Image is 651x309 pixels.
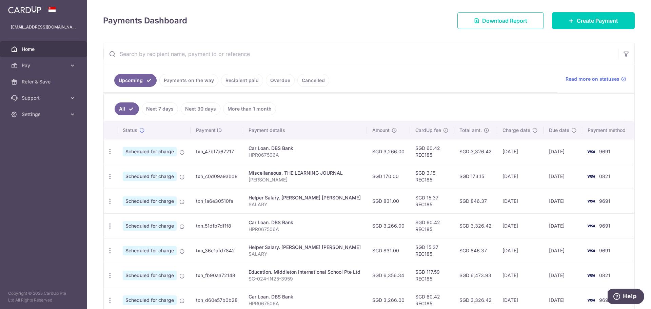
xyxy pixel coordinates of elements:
td: [DATE] [544,189,582,213]
span: Scheduled for charge [123,147,177,156]
p: SG-024-IN25-3959 [249,275,361,282]
span: Scheduled for charge [123,295,177,305]
span: Scheduled for charge [123,172,177,181]
td: SGD 846.37 [454,238,497,263]
td: txn_1a6e30510fa [191,189,243,213]
span: 0821 [599,272,610,278]
p: HPR067506A [249,226,361,233]
td: [DATE] [544,164,582,189]
div: Car Loan. DBS Bank [249,293,361,300]
td: SGD 117.59 REC185 [410,263,454,288]
div: Car Loan. DBS Bank [249,219,361,226]
td: SGD 6,356.34 [367,263,410,288]
p: SALARY [249,201,361,208]
td: [DATE] [544,238,582,263]
img: Bank Card [584,247,598,255]
span: Pay [22,62,66,69]
span: Charge date [502,127,530,134]
span: Status [123,127,137,134]
td: SGD 3,326.42 [454,213,497,238]
img: Bank Card [584,271,598,279]
input: Search by recipient name, payment id or reference [103,43,618,65]
td: [DATE] [497,164,544,189]
span: Refer & Save [22,78,66,85]
span: Read more on statuses [566,76,619,82]
th: Payment method [582,121,634,139]
img: CardUp [8,5,41,14]
span: Due date [549,127,569,134]
a: Overdue [266,74,295,87]
td: SGD 3,266.00 [367,213,410,238]
td: SGD 15.37 REC185 [410,238,454,263]
td: SGD 60.42 REC185 [410,139,454,164]
td: txn_fb90aa72148 [191,263,243,288]
td: SGD 170.00 [367,164,410,189]
img: Bank Card [584,296,598,304]
td: [DATE] [544,213,582,238]
td: [DATE] [497,238,544,263]
td: [DATE] [497,189,544,213]
a: More than 1 month [223,102,276,115]
td: SGD 846.37 [454,189,497,213]
p: [EMAIL_ADDRESS][DOMAIN_NAME] [11,24,76,31]
td: SGD 3.15 REC185 [410,164,454,189]
td: [DATE] [497,139,544,164]
a: All [115,102,139,115]
span: CardUp fee [415,127,441,134]
td: SGD 831.00 [367,238,410,263]
td: SGD 60.42 REC185 [410,213,454,238]
div: Miscellaneous. THE LEARNING JOURNAL [249,170,361,176]
td: txn_51dfb7df1f8 [191,213,243,238]
td: [DATE] [497,263,544,288]
span: Amount [372,127,390,134]
img: Bank Card [584,172,598,180]
td: [DATE] [544,139,582,164]
a: Cancelled [297,74,329,87]
td: txn_47bf7a67217 [191,139,243,164]
p: SALARY [249,251,361,257]
span: Total amt. [459,127,482,134]
span: Scheduled for charge [123,246,177,255]
td: SGD 3,266.00 [367,139,410,164]
span: Scheduled for charge [123,221,177,231]
h4: Payments Dashboard [103,15,187,27]
a: Read more on statuses [566,76,626,82]
td: SGD 831.00 [367,189,410,213]
td: SGD 173.15 [454,164,497,189]
a: Download Report [457,12,544,29]
p: HPR067506A [249,152,361,158]
span: Support [22,95,66,101]
td: SGD 15.37 REC185 [410,189,454,213]
div: Helper Salary. [PERSON_NAME] [PERSON_NAME] [249,244,361,251]
span: 0821 [599,173,610,179]
span: Scheduled for charge [123,271,177,280]
a: Next 30 days [181,102,220,115]
td: SGD 3,326.42 [454,139,497,164]
span: Download Report [482,17,527,25]
p: HPR067506A [249,300,361,307]
p: [PERSON_NAME] [249,176,361,183]
td: txn_36c1afd7842 [191,238,243,263]
a: Upcoming [114,74,157,87]
span: Create Payment [577,17,618,25]
span: 9691 [599,297,610,303]
td: SGD 6,473.93 [454,263,497,288]
span: Scheduled for charge [123,196,177,206]
div: Helper Salary. [PERSON_NAME] [PERSON_NAME] [249,194,361,201]
a: Next 7 days [142,102,178,115]
img: Bank Card [584,222,598,230]
th: Payment ID [191,121,243,139]
iframe: Opens a widget where you can find more information [608,289,644,306]
span: 9691 [599,149,610,154]
span: 9691 [599,198,610,204]
th: Payment details [243,121,367,139]
td: [DATE] [544,263,582,288]
span: Settings [22,111,66,118]
a: Create Payment [552,12,635,29]
div: Car Loan. DBS Bank [249,145,361,152]
td: [DATE] [497,213,544,238]
span: 9691 [599,248,610,253]
span: 9691 [599,223,610,229]
div: Education. Middleton International School Pte Ltd [249,269,361,275]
